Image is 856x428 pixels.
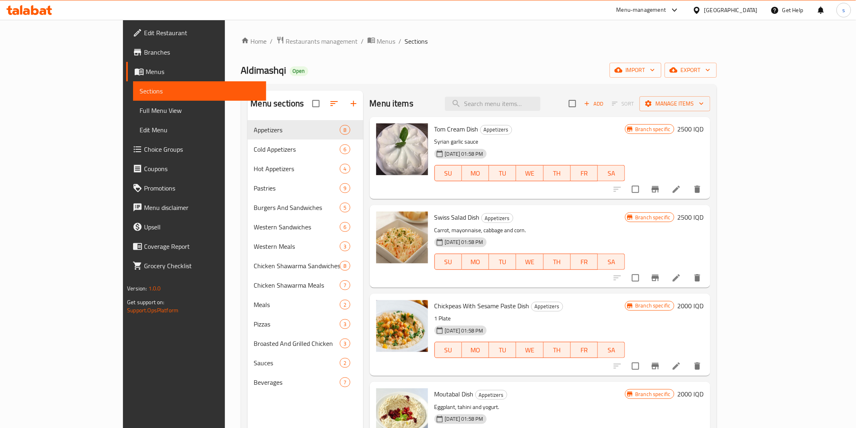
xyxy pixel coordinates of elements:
[376,212,428,263] img: Swiss Salad Dish
[646,356,665,376] button: Branch-specific-item
[646,99,704,109] span: Manage items
[492,344,513,356] span: TU
[254,261,340,271] div: Chicken Shawarma Sandwiches
[340,340,350,347] span: 3
[665,63,717,78] button: export
[519,167,540,179] span: WE
[434,137,625,147] p: Syrian garlic sauce
[340,262,350,270] span: 8
[581,97,607,110] button: Add
[344,94,363,113] button: Add section
[627,181,644,198] span: Select to update
[544,254,571,270] button: TH
[126,42,266,62] a: Branches
[434,342,462,358] button: SU
[607,97,640,110] span: Select section first
[462,254,489,270] button: MO
[646,180,665,199] button: Branch-specific-item
[144,47,259,57] span: Branches
[254,183,340,193] span: Pastries
[340,165,350,173] span: 4
[248,275,363,295] div: Chicken Shawarma Meals7
[248,353,363,373] div: Sauces2
[340,144,350,154] div: items
[489,165,516,181] button: TU
[519,256,540,268] span: WE
[340,243,350,250] span: 3
[438,344,459,356] span: SU
[544,342,571,358] button: TH
[340,261,350,271] div: items
[324,94,344,113] span: Sort sections
[489,342,516,358] button: TU
[632,302,674,309] span: Branch specific
[434,165,462,181] button: SU
[254,300,340,309] span: Meals
[340,339,350,348] div: items
[465,344,486,356] span: MO
[126,159,266,178] a: Coupons
[434,402,625,412] p: Eggplant, tahini and yogurt.
[340,242,350,251] div: items
[144,28,259,38] span: Edit Restaurant
[127,305,178,316] a: Support.OpsPlatform
[144,203,259,212] span: Menu disclaimer
[248,314,363,334] div: Pizzas3
[254,144,340,154] span: Cold Appetizers
[601,167,622,179] span: SA
[571,342,598,358] button: FR
[377,36,396,46] span: Menus
[434,123,479,135] span: Tom Cream Dish
[598,165,625,181] button: SA
[434,225,625,235] p: Carrot, mayonnaise, cabbage and corn.
[340,358,350,368] div: items
[254,339,340,348] span: Broasted And Grilled Chicken
[601,256,622,268] span: SA
[133,120,266,140] a: Edit Menu
[627,269,644,286] span: Select to update
[307,95,324,112] span: Select all sections
[340,203,350,212] div: items
[376,123,428,175] img: Tom Cream Dish
[516,254,543,270] button: WE
[434,254,462,270] button: SU
[126,237,266,256] a: Coverage Report
[531,302,563,311] div: Appetizers
[672,273,681,283] a: Edit menu item
[405,36,428,46] span: Sections
[438,167,459,179] span: SU
[126,23,266,42] a: Edit Restaurant
[241,61,286,79] span: Aldimashqi
[340,126,350,134] span: 8
[254,319,340,329] span: Pizzas
[254,222,340,232] span: Western Sandwiches
[133,101,266,120] a: Full Menu View
[144,222,259,232] span: Upsell
[399,36,402,46] li: /
[481,213,513,223] div: Appetizers
[248,178,363,198] div: Pastries9
[254,242,340,251] span: Western Meals
[627,358,644,375] span: Select to update
[678,300,704,311] h6: 2000 IQD
[489,254,516,270] button: TU
[126,256,266,275] a: Grocery Checklist
[290,66,308,76] div: Open
[672,184,681,194] a: Edit menu item
[340,377,350,387] div: items
[270,36,273,46] li: /
[254,203,340,212] div: Burgers And Sandwiches
[462,165,489,181] button: MO
[254,125,340,135] span: Appetizers
[442,150,487,158] span: [DATE] 01:58 PM
[248,373,363,392] div: Beverages7
[340,184,350,192] span: 9
[842,6,845,15] span: s
[465,256,486,268] span: MO
[126,217,266,237] a: Upsell
[438,256,459,268] span: SU
[581,97,607,110] span: Add item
